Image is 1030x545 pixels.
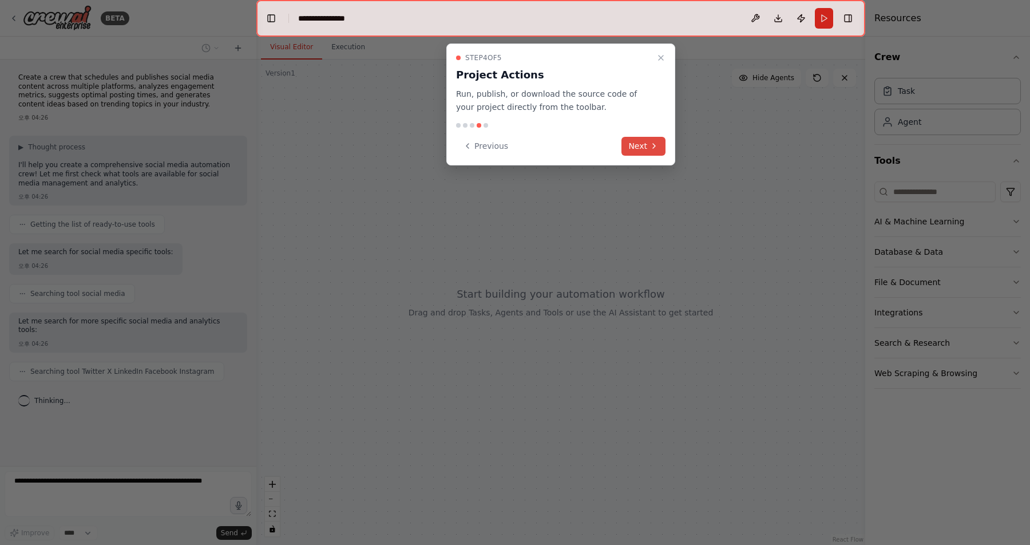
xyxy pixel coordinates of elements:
[456,88,652,114] p: Run, publish, or download the source code of your project directly from the toolbar.
[621,137,665,156] button: Next
[456,67,652,83] h3: Project Actions
[654,51,668,65] button: Close walkthrough
[263,10,279,26] button: Hide left sidebar
[456,137,515,156] button: Previous
[465,53,502,62] span: Step 4 of 5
